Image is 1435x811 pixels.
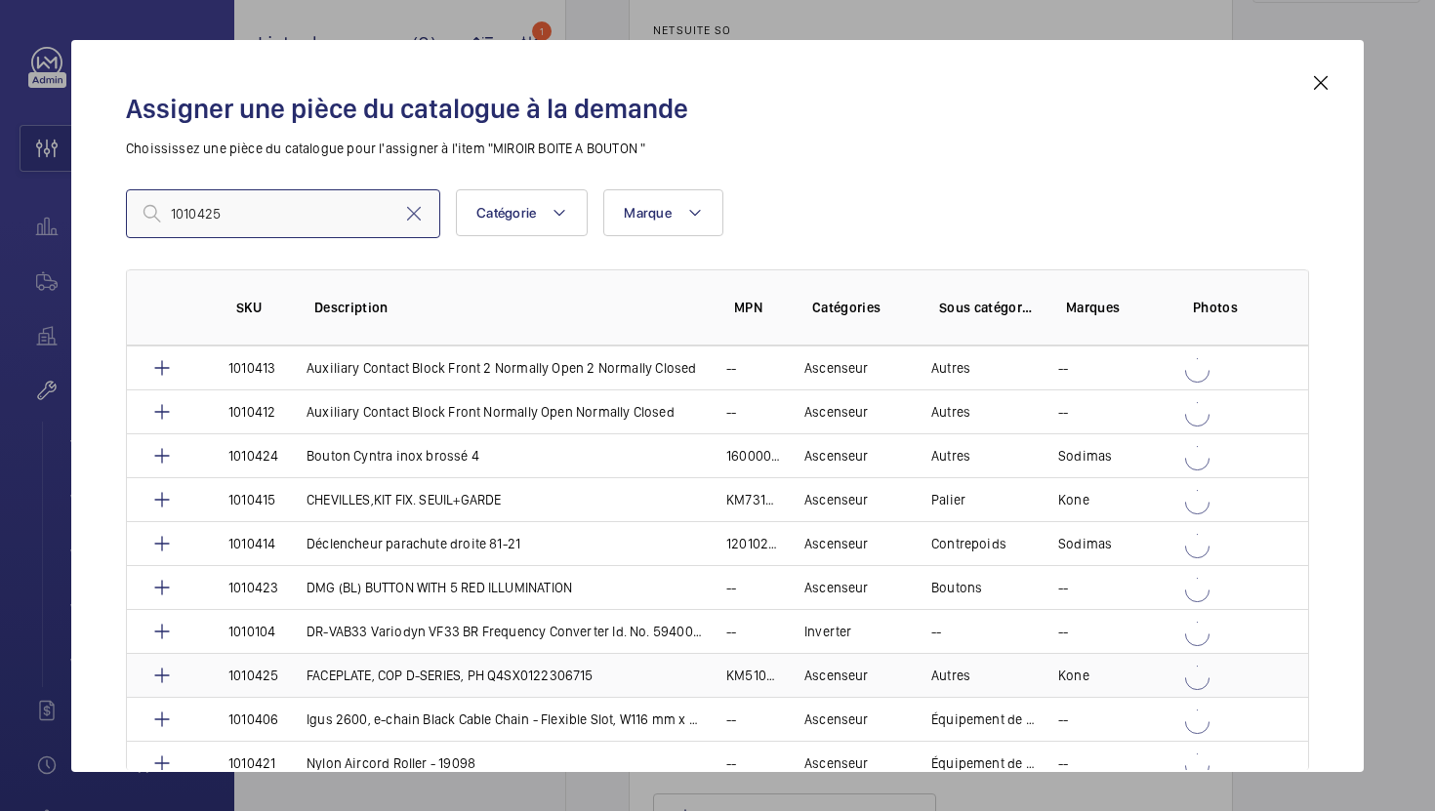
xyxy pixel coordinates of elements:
p: -- [1058,710,1068,729]
p: Déclencheur parachute droite 81-21 [307,534,520,553]
p: Catégories [812,298,908,317]
p: 1010406 [228,710,278,729]
p: Ascenseur [804,358,869,378]
p: Ascenseur [804,666,869,685]
p: Autres [931,446,970,466]
p: Ascenseur [804,578,869,597]
p: Autres [931,666,970,685]
p: Sous catégories [939,298,1035,317]
p: Ascenseur [804,710,869,729]
p: Ascenseur [804,753,869,773]
input: Find a part [126,189,440,238]
p: -- [931,622,941,641]
p: 1010423 [228,578,278,597]
p: DMG (BL) BUTTON WITH 5 RED ILLUMINATION [307,578,572,597]
p: 1010415 [228,490,275,509]
p: Sodimas [1058,446,1112,466]
p: Sodimas [1058,534,1112,553]
button: Marque [603,189,723,236]
p: -- [1058,402,1068,422]
p: Ascenseur [804,490,869,509]
p: KM731451G40 [726,490,781,509]
p: Ascenseur [804,534,869,553]
p: 1010412 [228,402,275,422]
p: 1010421 [228,753,275,773]
p: -- [1058,753,1068,773]
p: Choississez une pièce du catalogue pour l'assigner à l'item "MIROIR BOITE A BOUTON " [126,139,1309,158]
p: Équipement de porte [931,710,1035,729]
p: FACEPLATE, COP D-SERIES, PH Q4SX0122306715 [307,666,594,685]
button: Catégorie [456,189,588,236]
p: Nylon Aircord Roller - 19098 [307,753,475,773]
p: 12010215 [726,534,781,553]
p: DR-VAB33 Variodyn VF33 BR Frequency Converter Id. No. 59400580 [307,622,703,641]
p: Autres [931,402,970,422]
p: Contrepoids [931,534,1006,553]
p: KM51008353V000 [726,666,781,685]
p: Ascenseur [804,446,869,466]
p: Équipement de porte [931,753,1035,773]
p: -- [726,710,736,729]
p: Marques [1066,298,1162,317]
p: -- [726,753,736,773]
p: Kone [1058,490,1089,509]
p: SKU [236,298,283,317]
p: 16000021 [726,446,781,466]
p: -- [1058,622,1068,641]
p: -- [1058,358,1068,378]
p: -- [726,402,736,422]
p: 1010425 [228,666,278,685]
p: Palier [931,490,965,509]
p: Auxiliary Contact Block Front Normally Open Normally Closed [307,402,675,422]
p: Bouton Cyntra inox brossé 4 [307,446,479,466]
p: 1010414 [228,534,275,553]
span: Catégorie [476,205,536,221]
p: Ascenseur [804,402,869,422]
p: Inverter [804,622,851,641]
p: Igus 2600, e-chain Black Cable Chain - Flexible Slot, W116 mm x D50mm, L1m, 125 mm Min. Bend Radi... [307,710,703,729]
p: 1010104 [228,622,275,641]
p: Kone [1058,666,1089,685]
p: -- [1058,578,1068,597]
p: -- [726,578,736,597]
p: Photos [1193,298,1269,317]
h2: Assigner une pièce du catalogue à la demande [126,91,1309,127]
p: MPN [734,298,781,317]
p: Autres [931,358,970,378]
p: Description [314,298,703,317]
p: Auxiliary Contact Block Front 2 Normally Open 2 Normally Closed [307,358,696,378]
span: Marque [624,205,672,221]
p: Boutons [931,578,982,597]
p: CHEVILLES,KIT FIX. SEUIL+GARDE [307,490,501,509]
p: -- [726,358,736,378]
p: 1010424 [228,446,278,466]
p: -- [726,622,736,641]
p: 1010413 [228,358,275,378]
